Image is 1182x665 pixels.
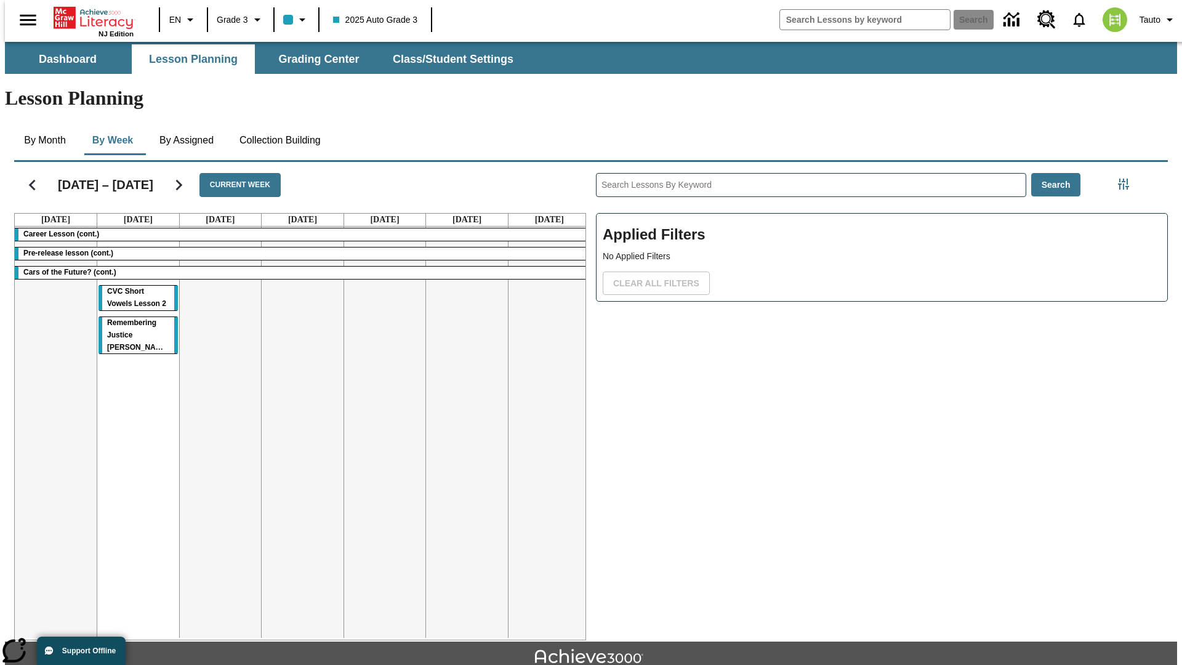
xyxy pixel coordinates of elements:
input: search field [780,10,950,30]
button: Class/Student Settings [383,44,523,74]
span: EN [169,14,181,26]
h2: [DATE] – [DATE] [58,177,153,192]
img: avatar image [1103,7,1127,32]
div: Search [586,157,1168,640]
a: September 26, 2025 [368,214,401,226]
button: Grading Center [257,44,380,74]
button: By Month [14,126,76,155]
input: Search Lessons By Keyword [597,174,1026,196]
span: Grading Center [278,52,359,66]
button: Select a new avatar [1095,4,1135,36]
button: Collection Building [230,126,331,155]
a: Resource Center, Will open in new tab [1030,3,1063,36]
span: Lesson Planning [149,52,238,66]
span: Pre-release lesson (cont.) [23,249,113,257]
button: Dashboard [6,44,129,74]
span: Dashboard [39,52,97,66]
a: September 23, 2025 [121,214,155,226]
div: Applied Filters [596,213,1168,302]
span: Tauto [1140,14,1160,26]
button: Search [1031,173,1081,197]
span: Support Offline [62,647,116,655]
p: No Applied Filters [603,250,1161,263]
span: Career Lesson (cont.) [23,230,99,238]
div: Career Lesson (cont.) [15,228,590,241]
span: 2025 Auto Grade 3 [333,14,418,26]
div: Home [54,4,134,38]
div: CVC Short Vowels Lesson 2 [98,286,178,310]
div: Cars of the Future? (cont.) [15,267,590,279]
button: Grade: Grade 3, Select a grade [212,9,270,31]
div: Pre-release lesson (cont.) [15,248,590,260]
h1: Lesson Planning [5,87,1177,110]
div: SubNavbar [5,42,1177,74]
span: Remembering Justice O'Connor [107,318,169,352]
a: Notifications [1063,4,1095,36]
button: Profile/Settings [1135,9,1182,31]
a: September 24, 2025 [203,214,237,226]
button: Current Week [199,173,281,197]
button: Class color is light blue. Change class color [278,9,315,31]
a: September 25, 2025 [286,214,320,226]
div: Calendar [4,157,586,640]
button: Previous [17,169,48,201]
span: Class/Student Settings [393,52,513,66]
button: Lesson Planning [132,44,255,74]
button: By Week [82,126,143,155]
a: Home [54,6,134,30]
div: SubNavbar [5,44,525,74]
span: NJ Edition [98,30,134,38]
button: Language: EN, Select a language [164,9,203,31]
a: September 28, 2025 [533,214,566,226]
div: Remembering Justice O'Connor [98,317,178,354]
span: Cars of the Future? (cont.) [23,268,116,276]
a: September 22, 2025 [39,214,73,226]
h2: Applied Filters [603,220,1161,250]
span: Grade 3 [217,14,248,26]
button: Filters Side menu [1111,172,1136,196]
button: Next [163,169,195,201]
a: Data Center [996,3,1030,37]
button: Support Offline [37,637,126,665]
a: September 27, 2025 [450,214,484,226]
span: CVC Short Vowels Lesson 2 [107,287,166,308]
button: By Assigned [150,126,223,155]
button: Open side menu [10,2,46,38]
